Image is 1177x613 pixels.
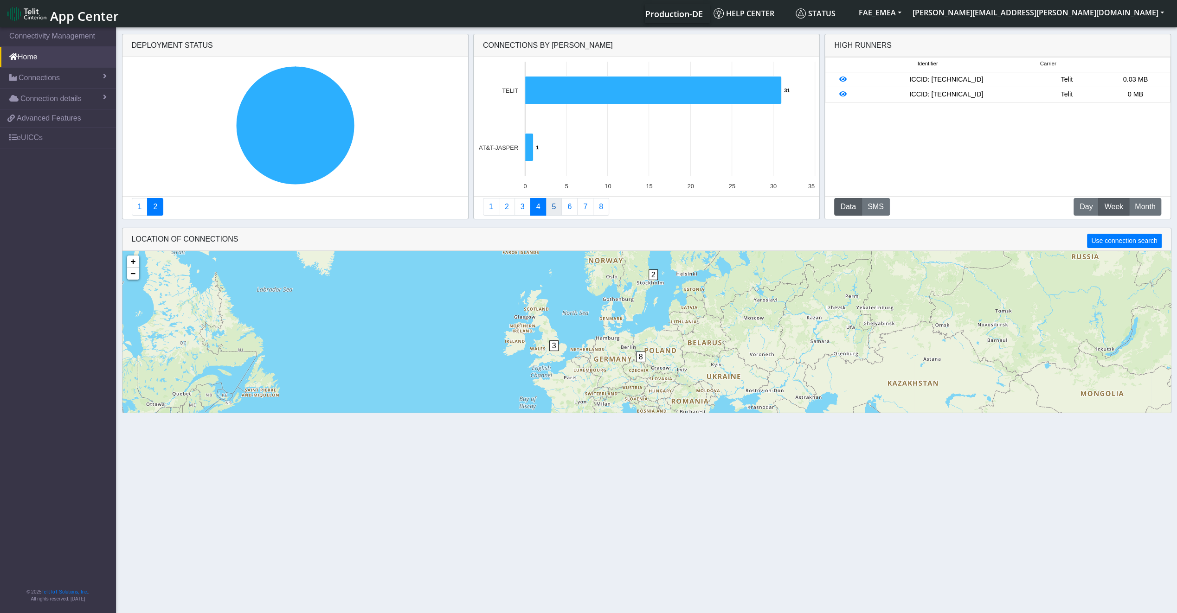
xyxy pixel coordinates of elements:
[917,60,938,68] span: Identifier
[530,198,547,216] a: Connections By Carrier
[1098,198,1129,216] button: Week
[515,198,531,216] a: Usage per Country
[1087,234,1161,248] button: Use connection search
[42,589,88,594] a: Telit IoT Solutions, Inc.
[728,183,735,190] text: 25
[549,340,559,351] span: 3
[792,4,853,23] a: Status
[7,6,46,21] img: logo-telit-cinterion-gw-new.png
[605,183,611,190] text: 10
[479,144,518,151] text: AT&T-JASPER
[770,183,777,190] text: 30
[1129,198,1161,216] button: Month
[1101,75,1170,85] div: 0.03 MB
[536,145,539,150] text: 1
[645,4,702,23] a: Your current platform instance
[577,198,593,216] a: Zero Session
[523,183,527,190] text: 0
[20,93,82,104] span: Connection details
[483,198,499,216] a: Connections By Country
[7,4,117,24] a: App Center
[860,75,1032,85] div: ICCID: [TECHNICAL_ID]
[561,198,578,216] a: 14 Days Trend
[1032,89,1101,100] div: Telit
[646,183,652,190] text: 15
[483,198,810,216] nav: Summary paging
[860,89,1032,100] div: ICCID: [TECHNICAL_ID]
[834,198,862,216] button: Data
[796,8,806,19] img: status.svg
[687,183,694,190] text: 20
[907,4,1170,21] button: [PERSON_NAME][EMAIL_ADDRESS][PERSON_NAME][DOMAIN_NAME]
[132,198,459,216] nav: Summary paging
[1135,201,1155,212] span: Month
[132,198,148,216] a: Connectivity status
[474,34,819,57] div: Connections By [PERSON_NAME]
[649,269,658,280] span: 2
[127,255,139,268] a: Zoom in
[147,198,163,216] a: Deployment status
[502,87,518,94] text: TELIT
[17,113,81,124] span: Advanced Features
[714,8,724,19] img: knowledge.svg
[19,72,60,83] span: Connections
[1074,198,1099,216] button: Day
[862,198,890,216] button: SMS
[1080,201,1093,212] span: Day
[122,34,468,57] div: Deployment status
[834,40,892,51] div: High Runners
[499,198,515,216] a: Carrier
[645,8,703,19] span: Production-DE
[796,8,836,19] span: Status
[808,183,815,190] text: 35
[714,8,774,19] span: Help center
[1104,201,1123,212] span: Week
[50,7,119,25] span: App Center
[853,4,907,21] button: FAE_EMEA
[636,351,646,362] span: 8
[1032,75,1101,85] div: Telit
[122,228,1171,251] div: LOCATION OF CONNECTIONS
[1101,89,1170,100] div: 0 MB
[546,198,562,216] a: Usage by Carrier
[784,88,790,93] text: 31
[710,4,792,23] a: Help center
[127,268,139,280] a: Zoom out
[593,198,609,216] a: Not Connected for 30 days
[1040,60,1056,68] span: Carrier
[565,183,568,190] text: 5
